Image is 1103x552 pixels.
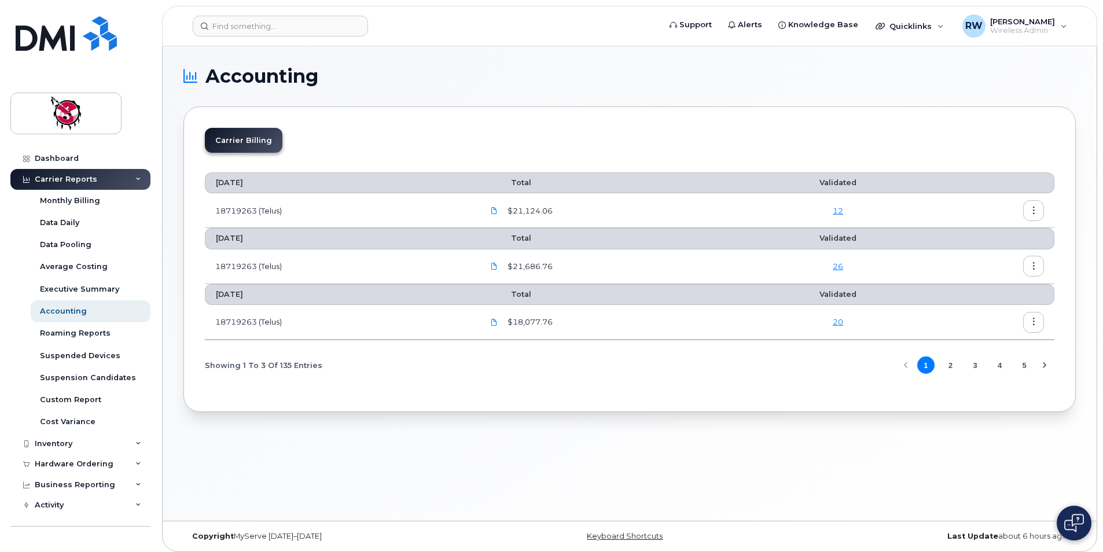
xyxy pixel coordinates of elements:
[205,305,473,340] td: 18719263 (Telus)
[505,261,553,272] span: $21,686.76
[917,356,935,374] button: Page 1
[505,205,553,216] span: $21,124.06
[749,172,926,193] th: Validated
[947,532,998,540] strong: Last Update
[205,68,318,85] span: Accounting
[483,234,531,242] span: Total
[205,228,473,249] th: [DATE]
[749,228,926,249] th: Validated
[483,290,531,299] span: Total
[483,256,505,277] a: 18719263_1250864937_2025-07-06.pdf
[483,178,531,187] span: Total
[1016,356,1033,374] button: Page 5
[205,356,322,374] span: Showing 1 To 3 Of 135 Entries
[1064,514,1084,532] img: Open chat
[483,312,505,332] a: 18719263_1239693144_2025-06-06.pdf
[942,356,959,374] button: Page 2
[505,317,553,327] span: $18,077.76
[483,200,505,220] a: 18719263_1261881732_2025-08-06.pdf
[833,317,843,326] a: 20
[833,262,843,271] a: 26
[833,206,843,215] a: 12
[205,284,473,305] th: [DATE]
[205,249,473,284] td: 18719263 (Telus)
[778,532,1076,541] div: about 6 hours ago
[1036,356,1053,374] button: Next Page
[966,356,984,374] button: Page 3
[183,532,481,541] div: MyServe [DATE]–[DATE]
[587,532,663,540] a: Keyboard Shortcuts
[205,172,473,193] th: [DATE]
[205,193,473,228] td: 18719263 (Telus)
[749,284,926,305] th: Validated
[991,356,1009,374] button: Page 4
[192,532,234,540] strong: Copyright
